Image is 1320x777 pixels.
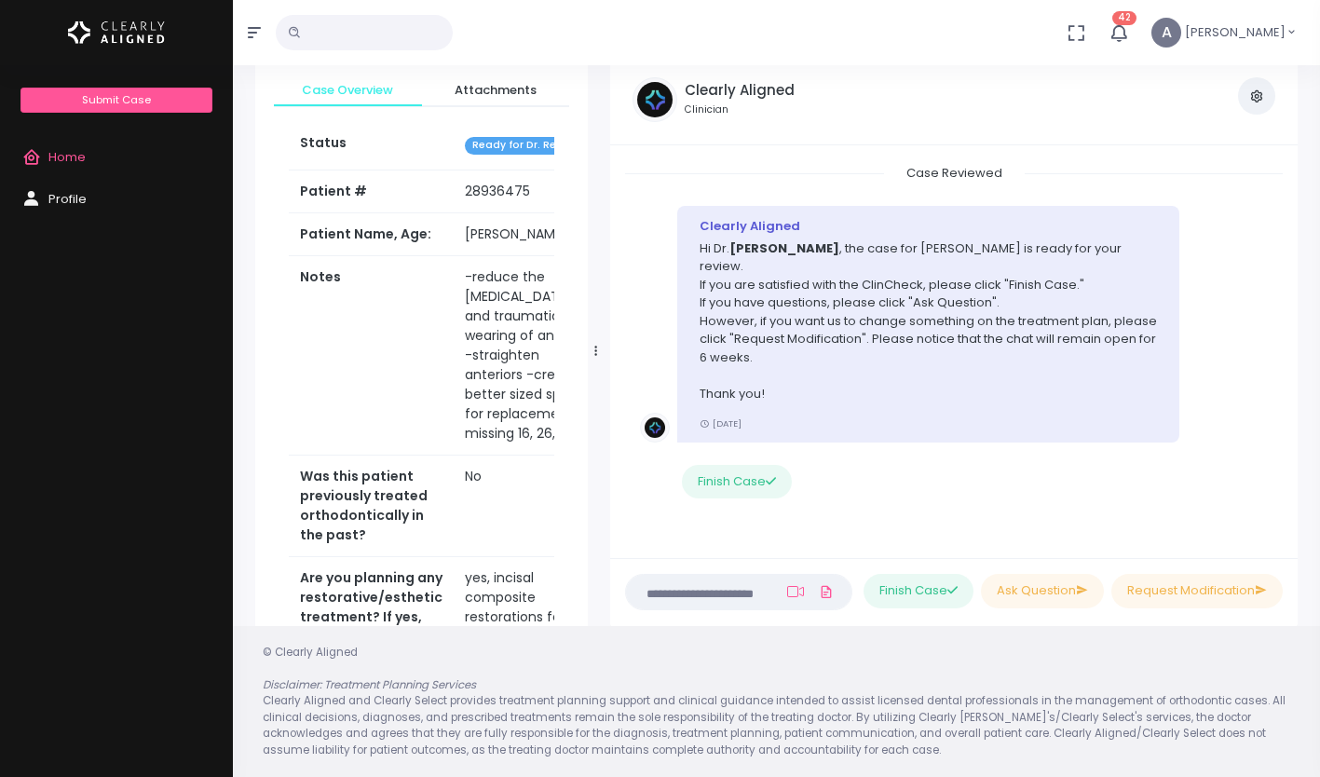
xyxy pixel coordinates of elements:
span: A [1151,18,1181,48]
span: Attachments [437,81,555,100]
th: Patient # [289,170,454,213]
th: Notes [289,256,454,456]
span: Profile [48,190,87,208]
span: [PERSON_NAME] [1185,23,1286,42]
h5: Clearly Aligned [685,82,795,99]
img: Logo Horizontal [68,13,165,52]
span: Home [48,148,86,166]
td: No [454,456,612,557]
a: Submit Case [20,88,211,113]
div: Clearly Aligned [700,217,1157,236]
span: Case Reviewed [884,158,1025,187]
div: © Clearly Aligned Clearly Aligned and Clearly Select provides treatment planning support and clin... [244,645,1309,759]
span: Submit Case [82,92,151,107]
td: [PERSON_NAME], 54 [454,213,612,256]
span: Ready for Dr. Review [465,137,587,155]
button: Ask Question [981,574,1104,608]
b: [PERSON_NAME] [729,239,839,257]
button: Request Modification [1111,574,1283,608]
a: Add Loom Video [783,584,808,599]
span: Case Overview [289,81,407,100]
small: [DATE] [700,417,742,429]
th: Status [289,122,454,170]
span: 42 [1112,11,1136,25]
button: Finish Case [682,465,792,499]
div: scrollable content [625,160,1283,539]
td: 28936475 [454,170,612,213]
th: Are you planning any restorative/esthetic treatment? If yes, what are you planning? [289,557,454,678]
button: Finish Case [864,574,973,608]
td: yes, incisal composite restorations for anterior wear, future implants [454,557,612,678]
td: -reduce the [MEDICAL_DATA] and traumatic wearing of anteriors -straighten anteriors -create bette... [454,256,612,456]
p: Hi Dr. , the case for [PERSON_NAME] is ready for your review. If you are satisfied with the ClinC... [700,239,1157,403]
th: Patient Name, Age: [289,213,454,256]
th: Was this patient previously treated orthodontically in the past? [289,456,454,557]
em: Disclaimer: Treatment Planning Services [263,677,476,692]
a: Add Files [815,575,837,608]
div: scrollable content [255,55,588,647]
small: Clinician [685,102,795,117]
